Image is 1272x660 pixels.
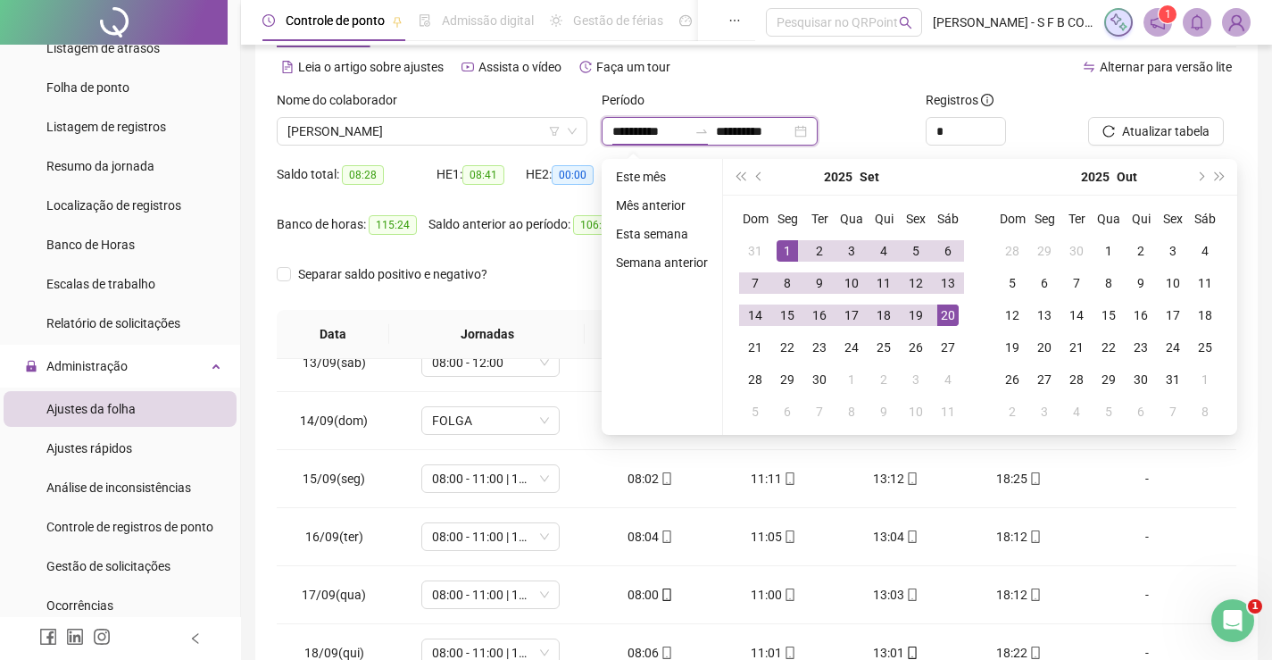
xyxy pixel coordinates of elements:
div: 11 [1194,272,1216,294]
span: search [899,16,912,29]
div: 30 [809,369,830,390]
span: Controle de ponto [286,13,385,28]
div: Saldo anterior ao período: [428,214,636,235]
div: 7 [744,272,766,294]
div: 22 [777,337,798,358]
div: 14 [744,305,766,326]
td: 2025-09-19 [900,299,932,331]
th: Qui [1125,203,1157,235]
div: 19 [1002,337,1023,358]
span: 106:56 [573,215,621,235]
div: 25 [873,337,894,358]
span: mobile [782,589,796,601]
td: 2025-09-25 [868,331,900,363]
td: 2025-10-03 [1157,235,1189,267]
span: file-text [281,61,294,73]
div: 11:11 [726,469,820,489]
div: 18 [1194,305,1216,326]
div: 25 [1194,337,1216,358]
div: 2 [873,369,894,390]
div: 27 [1034,369,1055,390]
div: 10 [841,272,862,294]
span: Registros [926,90,993,110]
td: 2025-10-22 [1093,331,1125,363]
td: 2025-10-20 [1028,331,1060,363]
div: 8 [1194,401,1216,422]
div: 13:03 [849,585,944,605]
div: 12 [1002,305,1023,326]
div: 3 [905,369,927,390]
td: 2025-10-03 [900,363,932,396]
img: 82559 [1223,9,1250,36]
span: Faça um tour [596,60,670,74]
div: 9 [809,272,830,294]
span: 08:00 - 11:00 | 13:00 - 18:00 [432,523,549,550]
span: Gestão de férias [573,13,663,28]
span: Separar saldo positivo e negativo? [291,264,495,284]
span: Análise de inconsistências [46,480,191,495]
div: 29 [777,369,798,390]
td: 2025-10-04 [1189,235,1221,267]
td: 2025-11-01 [1189,363,1221,396]
td: 2025-10-08 [1093,267,1125,299]
td: 2025-10-18 [1189,299,1221,331]
div: 30 [1066,240,1087,262]
span: Relatório de solicitações [46,316,180,330]
span: file-done [419,14,431,27]
div: 7 [1162,401,1184,422]
div: 16 [1130,305,1151,326]
td: 2025-10-05 [739,396,771,428]
th: Qua [836,203,868,235]
td: 2025-09-28 [996,235,1028,267]
th: Sex [900,203,932,235]
td: 2025-10-04 [932,363,964,396]
div: 18:25 [972,469,1067,489]
div: 17 [1162,305,1184,326]
div: 11:00 [726,585,820,605]
div: 28 [1002,240,1023,262]
th: Qua [1093,203,1125,235]
div: 6 [1130,401,1151,422]
div: 6 [777,401,798,422]
span: Controle de registros de ponto [46,520,213,534]
span: 1 [1248,599,1262,614]
div: 21 [744,337,766,358]
span: Administração [46,359,128,373]
th: Seg [771,203,803,235]
span: 08:00 - 11:00 | 13:00 - 18:00 [432,465,549,492]
td: 2025-10-07 [803,396,836,428]
div: 4 [873,240,894,262]
div: 8 [841,401,862,422]
th: Sáb [932,203,964,235]
div: 26 [1002,369,1023,390]
span: bell [1189,14,1205,30]
td: 2025-10-28 [1060,363,1093,396]
td: 2025-11-08 [1189,396,1221,428]
td: 2025-09-29 [771,363,803,396]
span: mobile [1027,472,1042,485]
span: mobile [782,531,796,543]
th: Ter [803,203,836,235]
div: 19 [905,305,927,326]
div: 2 [1130,240,1151,262]
div: 23 [809,337,830,358]
span: FOLGA [432,407,549,434]
td: 2025-08-31 [739,235,771,267]
li: Semana anterior [609,252,715,273]
td: 2025-09-10 [836,267,868,299]
div: 1 [777,240,798,262]
td: 2025-09-06 [932,235,964,267]
div: 4 [1194,240,1216,262]
th: Jornadas [389,310,584,359]
span: 14/09(dom) [300,414,368,428]
td: 2025-09-28 [739,363,771,396]
div: 8 [1098,272,1119,294]
span: Ajustes rápidos [46,441,132,455]
div: 18:12 [972,527,1067,547]
span: swap [1083,61,1095,73]
th: Data [277,310,389,359]
div: 08:04 [603,527,698,547]
div: 22 [1098,337,1119,358]
span: 17/09(qua) [302,588,366,602]
td: 2025-10-15 [1093,299,1125,331]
